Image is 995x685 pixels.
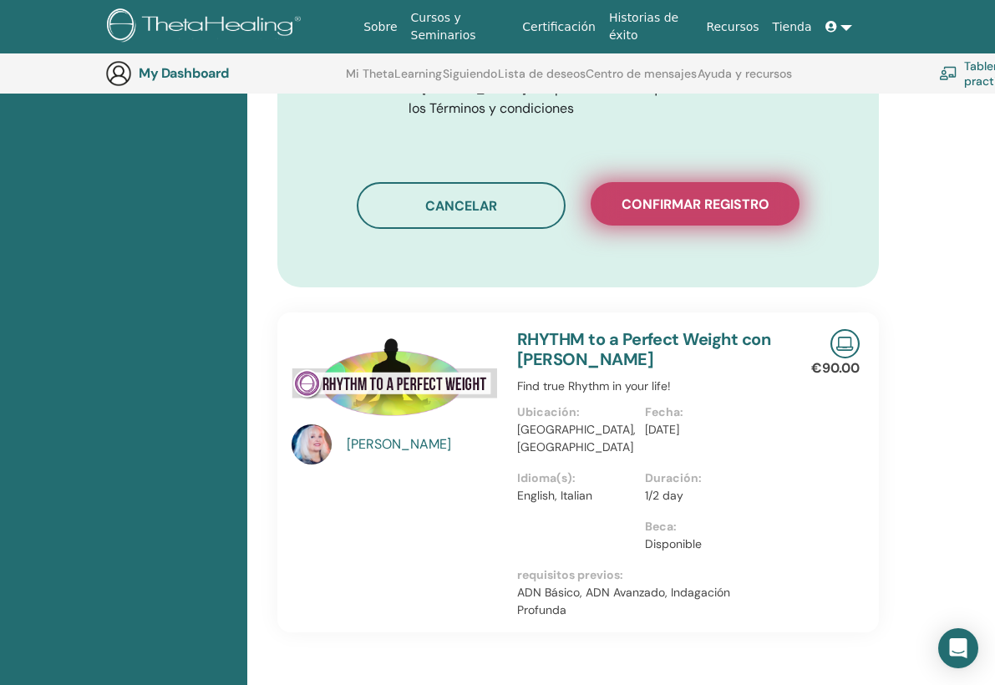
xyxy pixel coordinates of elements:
[699,12,765,43] a: Recursos
[443,67,497,94] a: Siguiendo
[645,421,763,439] p: [DATE]
[517,469,635,487] p: Idioma(s):
[698,67,792,94] a: Ayuda y recursos
[645,469,763,487] p: Duración:
[830,329,860,358] img: Live Online Seminar
[517,487,635,505] p: English, Italian
[346,67,442,94] a: Mi ThetaLearning
[107,8,307,46] img: logo.png
[939,66,957,80] img: chalkboard-teacher.svg
[517,566,773,584] p: requisitos previos:
[498,67,586,94] a: Lista de deseos
[425,197,497,215] span: Cancelar
[357,182,566,229] button: Cancelar
[645,403,763,421] p: Fecha:
[645,518,763,535] p: Beca:
[645,535,763,553] p: Disponible
[292,424,332,464] img: default.jpg
[105,60,132,87] img: generic-user-icon.jpg
[517,421,635,456] p: [GEOGRAPHIC_DATA], [GEOGRAPHIC_DATA]
[517,584,773,619] p: ADN Básico, ADN Avanzado, Indagación Profunda
[811,358,860,378] p: €90.00
[409,79,802,117] span: [PERSON_NAME] clic para confirmar que está de acuerdo con los Términos y condiciones
[404,3,516,51] a: Cursos y Seminarios
[139,65,306,81] h3: My Dashboard
[515,12,602,43] a: Certificación
[347,434,501,454] a: [PERSON_NAME]
[938,628,978,668] div: Open Intercom Messenger
[622,195,769,213] span: Confirmar registro
[292,329,497,429] img: RHYTHM to a Perfect Weight
[357,12,404,43] a: Sobre
[766,12,819,43] a: Tienda
[517,403,635,421] p: Ubicación:
[591,182,800,226] button: Confirmar registro
[602,3,699,51] a: Historias de éxito
[586,67,697,94] a: Centro de mensajes
[517,378,773,395] p: Find true Rhythm in your life!
[645,487,763,505] p: 1/2 day
[517,328,770,370] a: RHYTHM to a Perfect Weight con [PERSON_NAME]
